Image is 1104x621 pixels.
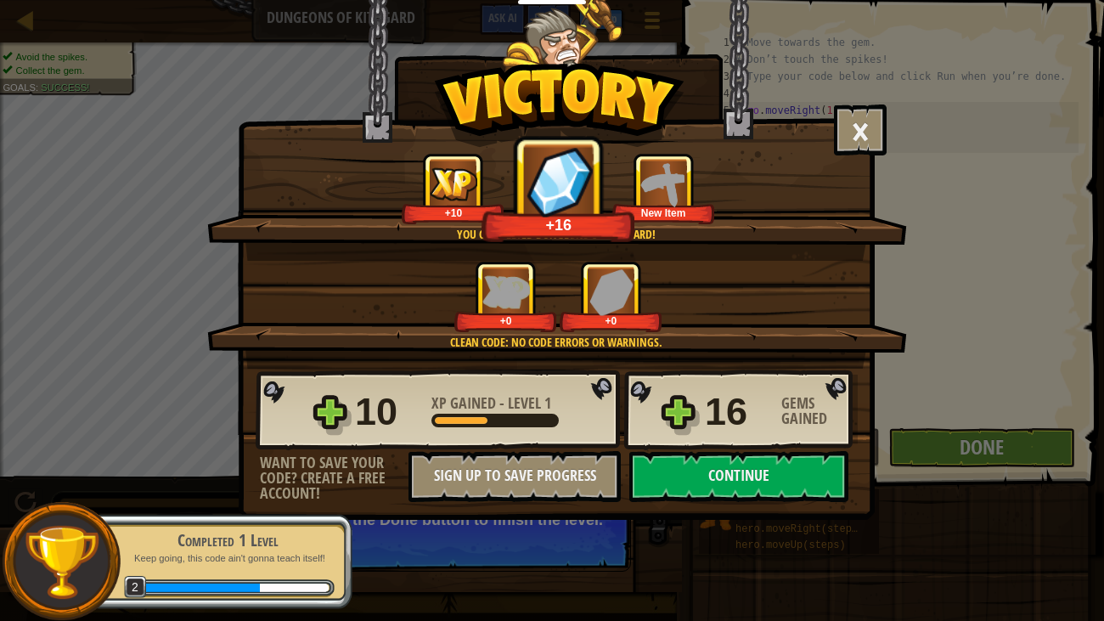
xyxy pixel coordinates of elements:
[431,396,551,411] div: -
[121,552,335,565] p: Keep going, this code ain't gonna teach itself!
[629,451,848,502] button: Continue
[482,275,530,308] img: XP Gained
[781,396,858,426] div: Gems Gained
[504,392,544,414] span: Level
[834,104,887,155] button: ×
[355,385,421,439] div: 10
[288,226,824,243] div: You completed Dungeons of Kithgard!
[544,392,551,414] span: 1
[458,314,554,327] div: +0
[23,523,100,601] img: trophy.png
[124,576,147,599] span: 2
[563,314,659,327] div: +0
[408,451,621,502] button: Sign Up to Save Progress
[431,392,499,414] span: XP Gained
[405,206,501,219] div: +10
[640,161,687,207] img: New Item
[260,455,408,501] div: Want to save your code? Create a free account!
[430,167,477,200] img: XP Gained
[434,63,684,148] img: Victory
[487,215,631,234] div: +16
[616,206,712,219] div: New Item
[523,144,594,220] img: Gems Gained
[589,268,634,315] img: Gems Gained
[705,385,771,439] div: 16
[121,528,335,552] div: Completed 1 Level
[288,334,824,351] div: Clean code: no code errors or warnings.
